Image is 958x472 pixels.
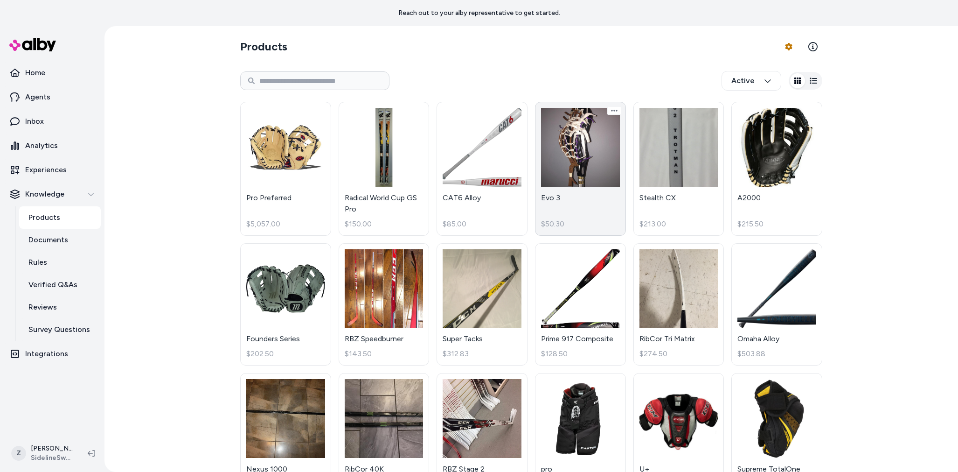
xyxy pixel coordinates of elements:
[240,102,331,236] a: Pro PreferredPro Preferred$5,057.00
[240,243,331,366] a: Founders SeriesFounders Series$202.50
[398,8,560,18] p: Reach out to your alby representative to get started.
[9,38,56,51] img: alby Logo
[4,134,101,157] a: Analytics
[633,102,724,236] a: Stealth CXStealth CX$213.00
[240,39,287,54] h2: Products
[4,86,101,108] a: Agents
[4,343,101,365] a: Integrations
[19,229,101,251] a: Documents
[25,189,64,200] p: Knowledge
[28,302,57,313] p: Reviews
[25,164,67,176] p: Experiences
[25,67,45,78] p: Home
[25,348,68,359] p: Integrations
[19,251,101,274] a: Rules
[731,243,822,366] a: Omaha AlloyOmaha Alloy$503.88
[535,243,626,366] a: Prime 917 CompositePrime 917 Composite$128.50
[633,243,724,366] a: RibCor Tri MatrixRibCor Tri Matrix$274.50
[28,212,60,223] p: Products
[731,102,822,236] a: A2000A2000$215.50
[25,140,58,151] p: Analytics
[19,206,101,229] a: Products
[11,446,26,461] span: Z
[28,279,77,290] p: Verified Q&As
[4,183,101,205] button: Knowledge
[4,110,101,133] a: Inbox
[339,243,430,366] a: RBZ SpeedburnerRBZ Speedburner$143.50
[19,318,101,341] a: Survey Questions
[28,257,47,268] p: Rules
[19,274,101,296] a: Verified Q&As
[25,92,50,103] p: Agents
[437,102,528,236] a: CAT6 AlloyCAT6 Alloy$85.00
[6,438,80,468] button: Z[PERSON_NAME]SidelineSwap
[535,102,626,236] a: Evo 3Evo 3$50.30
[19,296,101,318] a: Reviews
[25,116,44,127] p: Inbox
[4,62,101,84] a: Home
[31,444,73,453] p: [PERSON_NAME]
[339,102,430,236] a: Radical World Cup GS ProRadical World Cup GS Pro$150.00
[28,234,68,246] p: Documents
[722,71,781,91] button: Active
[437,243,528,366] a: Super TacksSuper Tacks$312.83
[28,324,90,335] p: Survey Questions
[4,159,101,181] a: Experiences
[31,453,73,463] span: SidelineSwap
